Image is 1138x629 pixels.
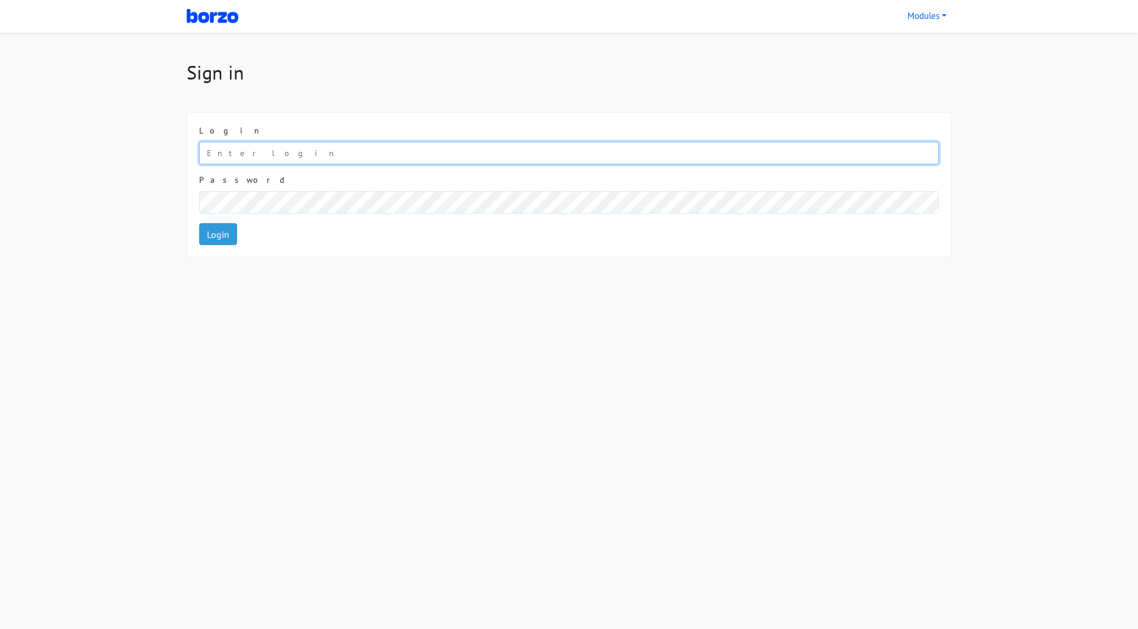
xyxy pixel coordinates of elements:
a: Modules [903,5,951,28]
h1: Sign in [187,61,951,84]
label: Password [199,174,286,186]
label: Login [199,125,266,137]
input: Enter login [199,142,939,164]
img: Borzo - Fast and flexible intra-city delivery for businesses and individuals [187,8,238,24]
a: Login [199,223,237,246]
